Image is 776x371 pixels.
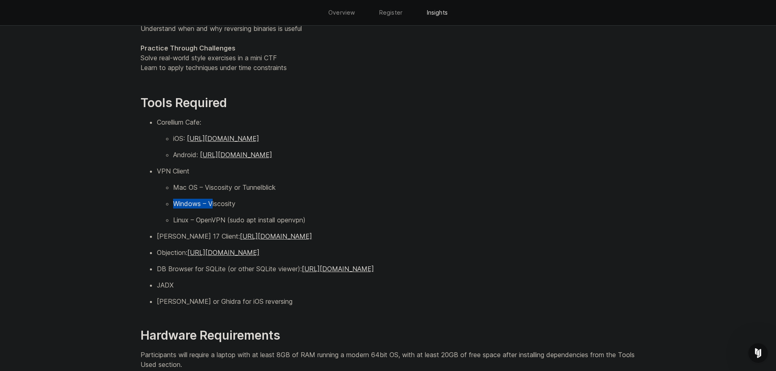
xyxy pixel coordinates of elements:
p: [PERSON_NAME] 17 Client: [157,231,636,241]
p: Participants will require a laptop with at least 8GB of RAM running a modern 64bit OS, with at le... [141,350,636,369]
p: iOS: [173,134,636,143]
p: Android: [173,150,636,160]
a: [URL][DOMAIN_NAME] [200,151,272,159]
a: [URL][DOMAIN_NAME] [240,232,312,240]
p: Linux – OpenVPN (sudo apt install openvpn) [173,215,636,225]
iframe: Intercom live chat [748,343,768,363]
h3: Hardware Requirements [141,313,636,343]
strong: Practice Through Challenges [141,44,235,52]
p: VPN Client [157,166,636,176]
a: [URL][DOMAIN_NAME] [187,134,259,143]
p: JADX [157,280,636,290]
a: [URL][DOMAIN_NAME] [187,248,259,257]
p: DB Browser for SQLite (or other SQLite viewer): [157,264,636,274]
p: Windows – Viscosity [173,199,636,209]
p: Corellium Cafe: [157,117,636,127]
h3: Tools Required [141,95,636,111]
p: [PERSON_NAME] or Ghidra for iOS reversing [157,296,636,306]
a: [URL][DOMAIN_NAME] [302,265,374,273]
p: Objection: [157,248,636,257]
p: Mac OS – Viscosity or Tunnelblick [173,182,636,192]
